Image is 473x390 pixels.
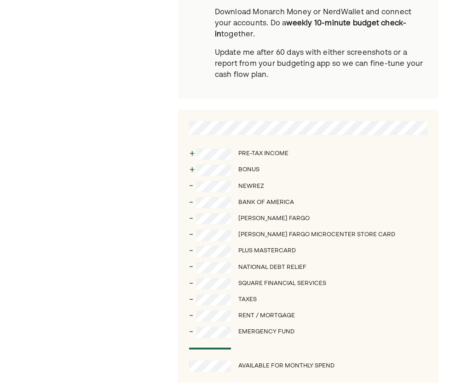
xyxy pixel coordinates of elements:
div: + [189,162,196,178]
div: Plus Mastercard [238,246,296,256]
div: Rent / mortgage [238,311,295,321]
div: Bank of America [238,198,294,208]
div: - [189,227,196,243]
span: together. [221,31,255,38]
div: - [189,178,196,194]
strong: weekly 10-minute budget check-in [215,20,407,38]
div: [PERSON_NAME] Fargo Microcenter Store Card [238,230,395,240]
div: Pre-tax income [238,149,288,159]
div: Square Financial Services [238,279,326,289]
div: Bonus [238,165,260,175]
div: - [189,308,196,324]
div: - [189,276,196,292]
div: Available for Monthly Spend [238,361,335,371]
span: Update me after 60 days with either screenshots or a report from your budgeting app so we can fin... [215,49,423,79]
div: - [189,259,196,275]
span: Download Monarch Money or NerdWallet and connect your accounts. Do a [215,9,412,27]
div: [PERSON_NAME] Fargo [238,214,310,224]
div: - [189,211,196,227]
div: Taxes [238,295,257,305]
div: National Debt Relief [238,263,306,273]
div: - [189,324,196,340]
div: - [189,292,196,308]
div: Emergency fund [238,327,294,337]
div: newrez [238,182,264,192]
div: - [189,195,196,211]
div: + [189,146,196,162]
div: - [189,243,196,259]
